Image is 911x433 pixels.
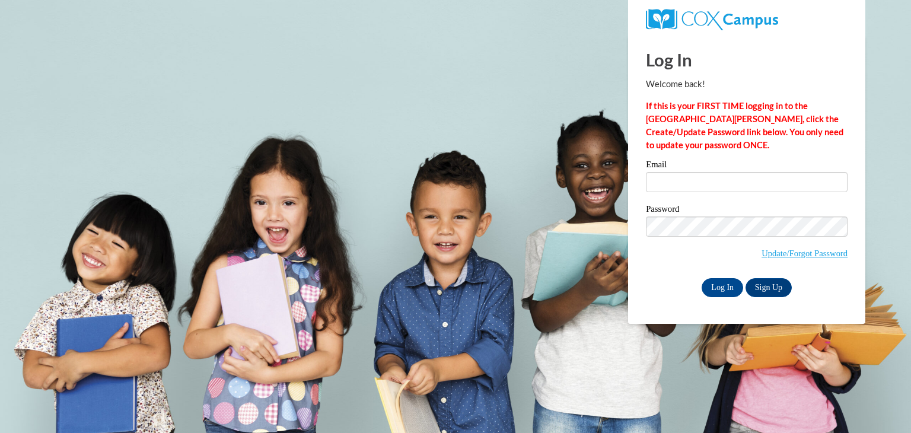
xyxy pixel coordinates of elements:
[646,14,778,24] a: COX Campus
[646,9,778,30] img: COX Campus
[646,78,848,91] p: Welcome back!
[646,205,848,216] label: Password
[646,47,848,72] h1: Log In
[762,249,848,258] a: Update/Forgot Password
[702,278,743,297] input: Log In
[646,160,848,172] label: Email
[746,278,792,297] a: Sign Up
[646,101,843,150] strong: If this is your FIRST TIME logging in to the [GEOGRAPHIC_DATA][PERSON_NAME], click the Create/Upd...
